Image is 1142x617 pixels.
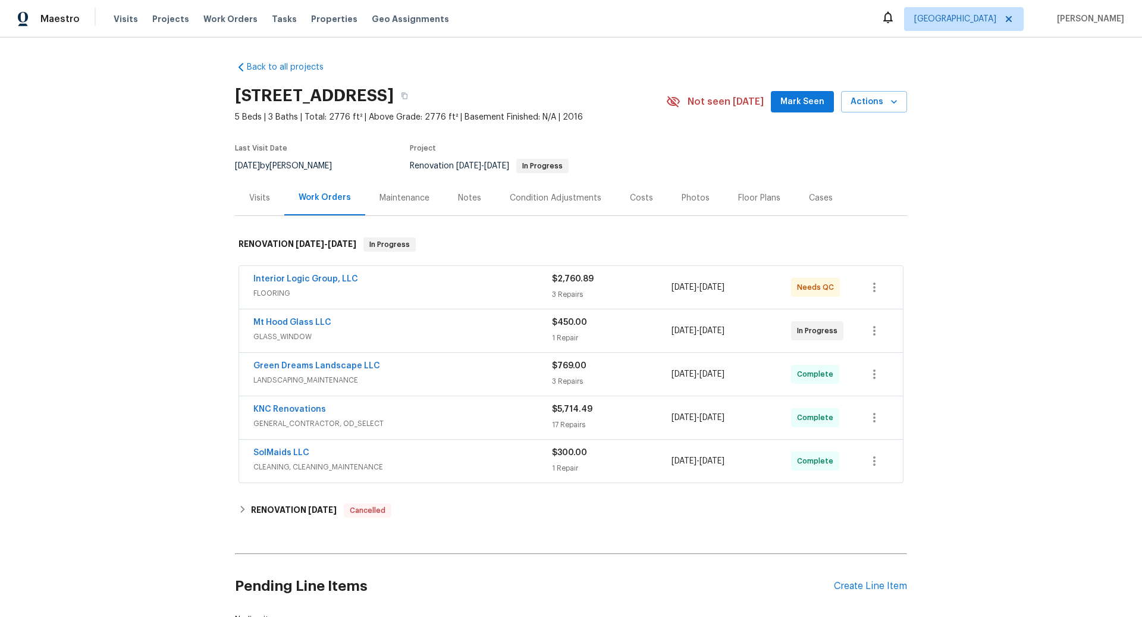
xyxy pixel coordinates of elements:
[552,289,672,300] div: 3 Repairs
[203,13,258,25] span: Work Orders
[372,13,449,25] span: Geo Assignments
[249,192,270,204] div: Visits
[552,405,592,414] span: $5,714.49
[510,192,601,204] div: Condition Adjustments
[552,419,672,431] div: 17 Repairs
[239,237,356,252] h6: RENOVATION
[40,13,80,25] span: Maestro
[699,370,724,378] span: [DATE]
[552,332,672,344] div: 1 Repair
[797,412,838,424] span: Complete
[235,559,834,614] h2: Pending Line Items
[328,240,356,248] span: [DATE]
[379,192,429,204] div: Maintenance
[630,192,653,204] div: Costs
[834,581,907,592] div: Create Line Item
[253,287,552,299] span: FLOORING
[152,13,189,25] span: Projects
[672,281,724,293] span: -
[253,318,331,327] a: Mt Hood Glass LLC
[738,192,780,204] div: Floor Plans
[688,96,764,108] span: Not seen [DATE]
[253,461,552,473] span: CLEANING, CLEANING_MAINTENANCE
[253,331,552,343] span: GLASS_WINDOW
[456,162,509,170] span: -
[552,275,594,283] span: $2,760.89
[253,405,326,414] a: KNC Renovations
[672,370,697,378] span: [DATE]
[251,503,337,518] h6: RENOVATION
[410,145,436,152] span: Project
[311,13,357,25] span: Properties
[699,457,724,465] span: [DATE]
[410,162,569,170] span: Renovation
[672,412,724,424] span: -
[841,91,907,113] button: Actions
[235,496,907,525] div: RENOVATION [DATE]Cancelled
[235,225,907,264] div: RENOVATION [DATE]-[DATE]In Progress
[672,325,724,337] span: -
[797,455,838,467] span: Complete
[484,162,509,170] span: [DATE]
[809,192,833,204] div: Cases
[851,95,898,109] span: Actions
[1052,13,1124,25] span: [PERSON_NAME]
[235,145,287,152] span: Last Visit Date
[253,275,358,283] a: Interior Logic Group, LLC
[552,362,586,370] span: $769.00
[272,15,297,23] span: Tasks
[235,162,260,170] span: [DATE]
[394,85,415,107] button: Copy Address
[365,239,415,250] span: In Progress
[682,192,710,204] div: Photos
[672,283,697,292] span: [DATE]
[235,61,349,73] a: Back to all projects
[114,13,138,25] span: Visits
[797,281,839,293] span: Needs QC
[552,462,672,474] div: 1 Repair
[699,283,724,292] span: [DATE]
[517,162,567,170] span: In Progress
[699,414,724,422] span: [DATE]
[299,192,351,203] div: Work Orders
[552,318,587,327] span: $450.00
[253,418,552,430] span: GENERAL_CONTRACTOR, OD_SELECT
[672,327,697,335] span: [DATE]
[797,325,842,337] span: In Progress
[296,240,324,248] span: [DATE]
[253,374,552,386] span: LANDSCAPING_MAINTENANCE
[458,192,481,204] div: Notes
[552,375,672,387] div: 3 Repairs
[308,506,337,514] span: [DATE]
[672,457,697,465] span: [DATE]
[345,505,390,516] span: Cancelled
[672,368,724,380] span: -
[253,449,309,457] a: SolMaids LLC
[235,159,346,173] div: by [PERSON_NAME]
[235,111,666,123] span: 5 Beds | 3 Baths | Total: 2776 ft² | Above Grade: 2776 ft² | Basement Finished: N/A | 2016
[771,91,834,113] button: Mark Seen
[780,95,824,109] span: Mark Seen
[672,414,697,422] span: [DATE]
[235,90,394,102] h2: [STREET_ADDRESS]
[253,362,380,370] a: Green Dreams Landscape LLC
[672,455,724,467] span: -
[552,449,587,457] span: $300.00
[797,368,838,380] span: Complete
[456,162,481,170] span: [DATE]
[914,13,996,25] span: [GEOGRAPHIC_DATA]
[699,327,724,335] span: [DATE]
[296,240,356,248] span: -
